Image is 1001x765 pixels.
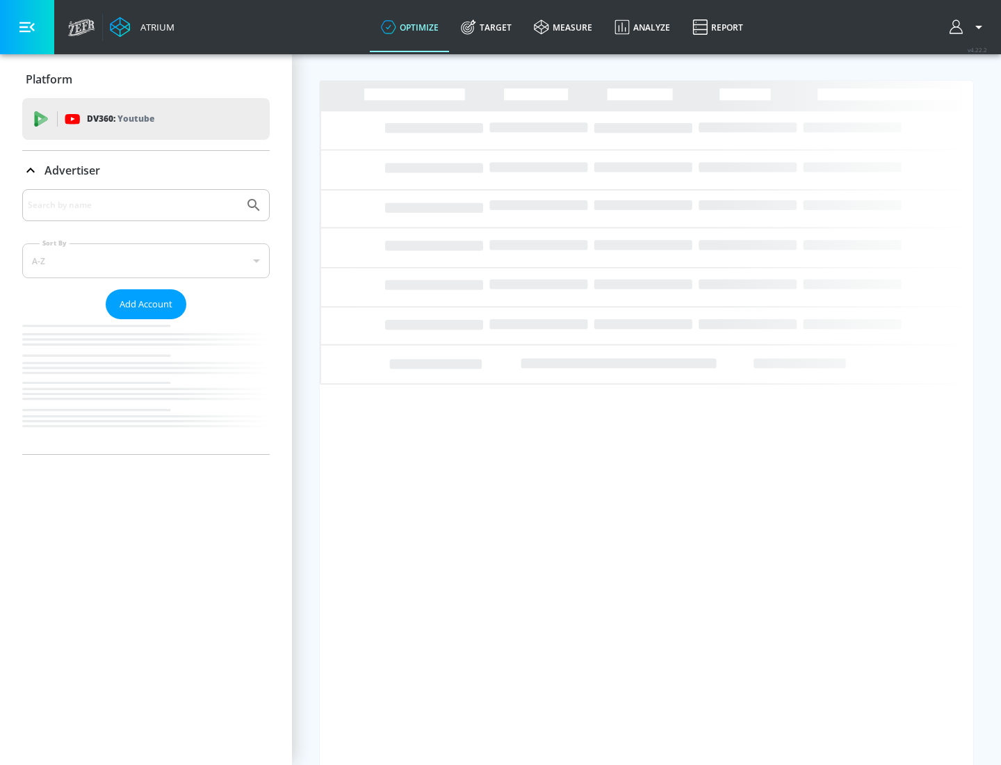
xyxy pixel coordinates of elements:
[681,2,754,52] a: Report
[110,17,174,38] a: Atrium
[120,296,172,312] span: Add Account
[22,189,270,454] div: Advertiser
[370,2,450,52] a: optimize
[22,151,270,190] div: Advertiser
[117,111,154,126] p: Youtube
[87,111,154,127] p: DV360:
[28,196,238,214] input: Search by name
[968,46,987,54] span: v 4.22.2
[40,239,70,248] label: Sort By
[450,2,523,52] a: Target
[22,60,270,99] div: Platform
[523,2,603,52] a: measure
[44,163,100,178] p: Advertiser
[135,21,174,33] div: Atrium
[22,243,270,278] div: A-Z
[22,319,270,454] nav: list of Advertiser
[603,2,681,52] a: Analyze
[26,72,72,87] p: Platform
[22,98,270,140] div: DV360: Youtube
[106,289,186,319] button: Add Account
